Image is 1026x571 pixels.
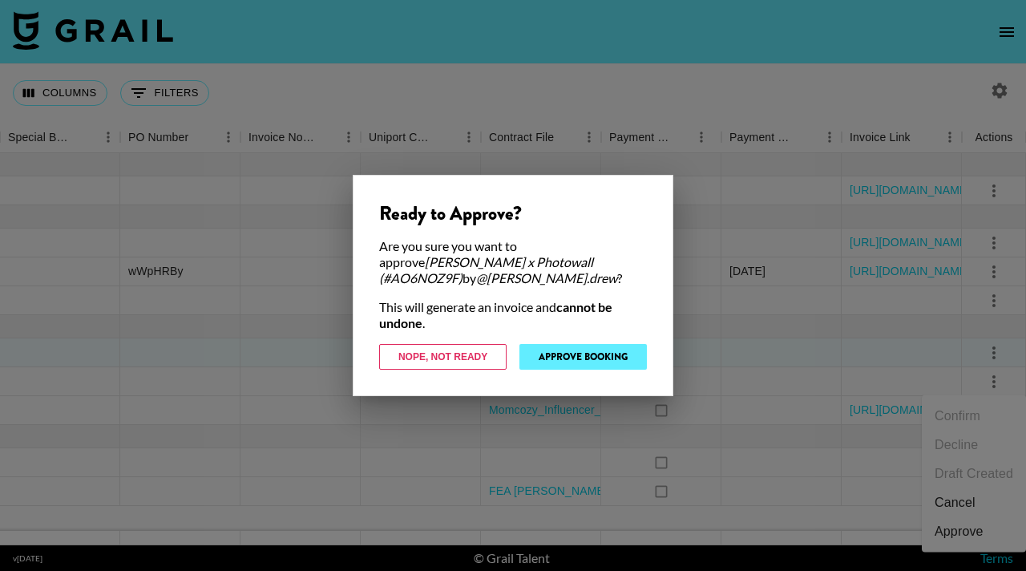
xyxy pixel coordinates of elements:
[379,201,647,225] div: Ready to Approve?
[379,344,507,370] button: Nope, Not Ready
[379,254,593,285] em: [PERSON_NAME] x Photowall (#AO6NOZ9F)
[476,270,617,285] em: @ [PERSON_NAME].drew
[379,299,647,331] div: This will generate an invoice and .
[379,238,647,286] div: Are you sure you want to approve by ?
[379,299,612,330] strong: cannot be undone
[519,344,647,370] button: Approve Booking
